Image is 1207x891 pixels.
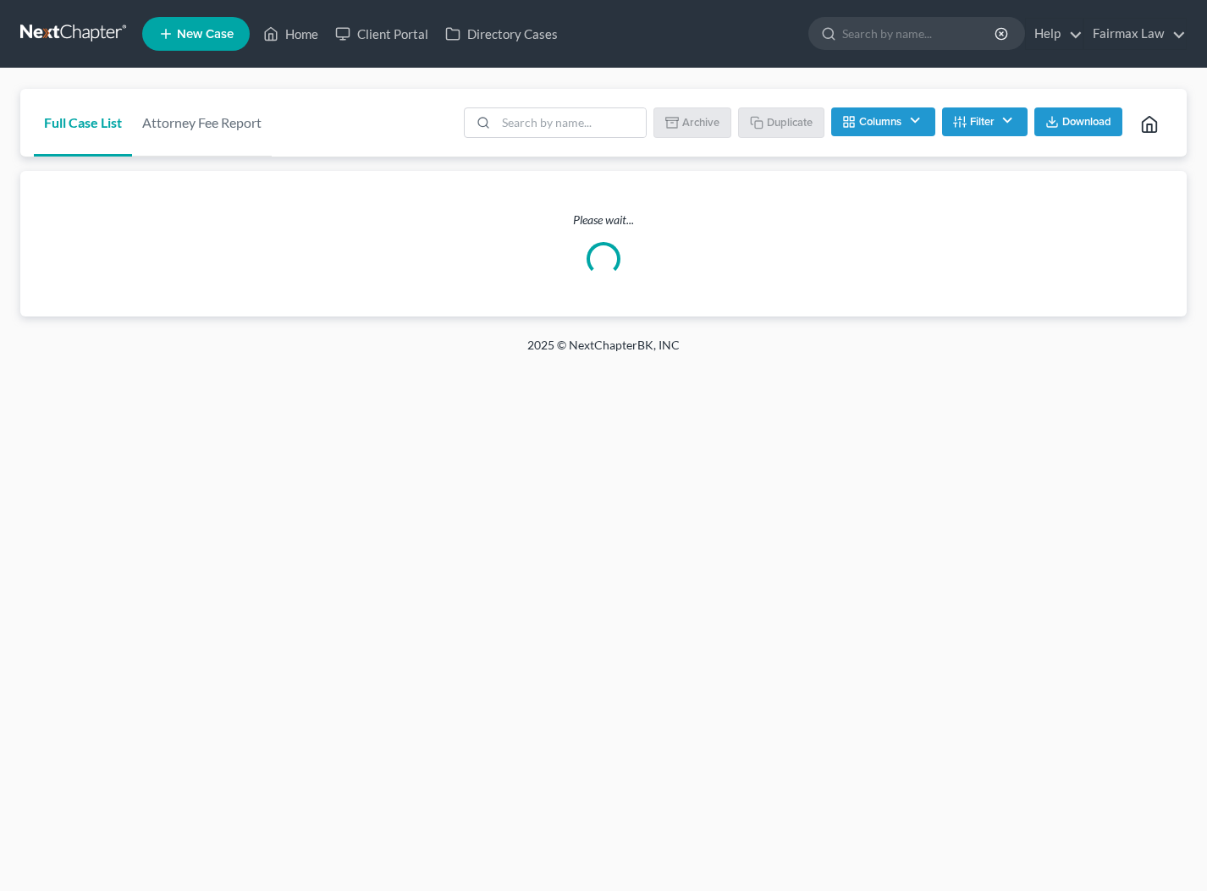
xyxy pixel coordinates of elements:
span: Download [1062,115,1111,129]
a: Directory Cases [437,19,566,49]
span: New Case [177,28,234,41]
a: Full Case List [34,89,132,157]
input: Search by name... [496,108,646,137]
a: Attorney Fee Report [132,89,272,157]
button: Filter [942,107,1028,136]
div: 2025 © NextChapterBK, INC [121,337,1086,367]
button: Download [1034,107,1122,136]
a: Home [255,19,327,49]
a: Client Portal [327,19,437,49]
a: Help [1026,19,1083,49]
p: Please wait... [20,212,1187,228]
a: Fairmax Law [1084,19,1186,49]
input: Search by name... [842,18,997,49]
button: Columns [831,107,934,136]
